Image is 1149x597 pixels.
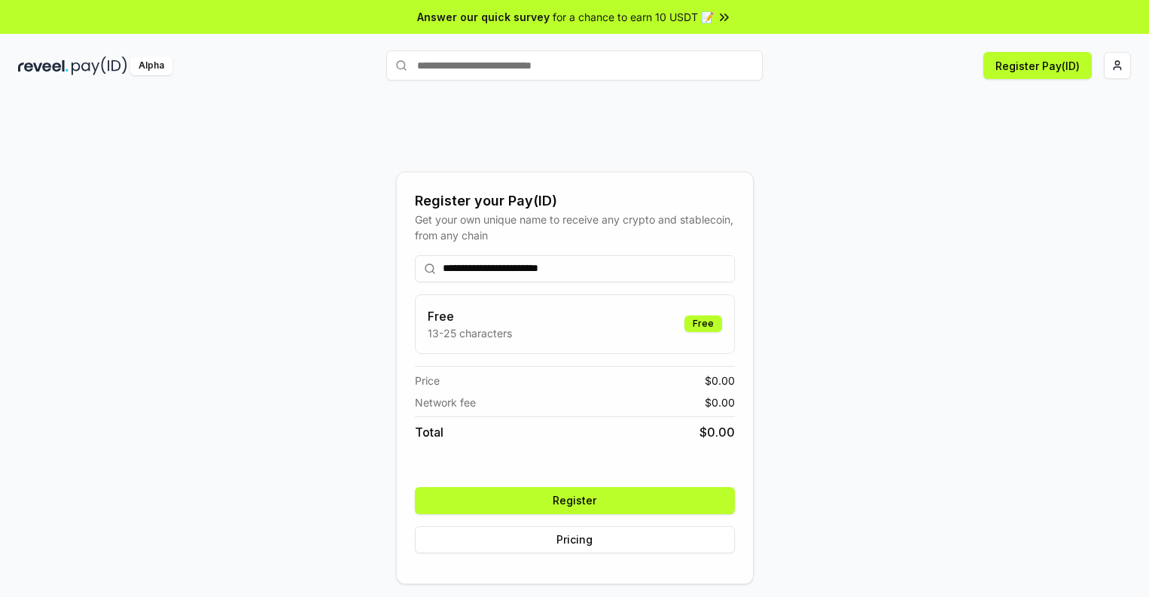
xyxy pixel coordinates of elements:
[417,9,550,25] span: Answer our quick survey
[415,394,476,410] span: Network fee
[705,373,735,388] span: $ 0.00
[415,526,735,553] button: Pricing
[415,190,735,212] div: Register your Pay(ID)
[72,56,127,75] img: pay_id
[130,56,172,75] div: Alpha
[415,212,735,243] div: Get your own unique name to receive any crypto and stablecoin, from any chain
[18,56,69,75] img: reveel_dark
[428,325,512,341] p: 13-25 characters
[415,423,443,441] span: Total
[415,373,440,388] span: Price
[699,423,735,441] span: $ 0.00
[983,52,1092,79] button: Register Pay(ID)
[553,9,714,25] span: for a chance to earn 10 USDT 📝
[428,307,512,325] h3: Free
[684,315,722,332] div: Free
[415,487,735,514] button: Register
[705,394,735,410] span: $ 0.00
